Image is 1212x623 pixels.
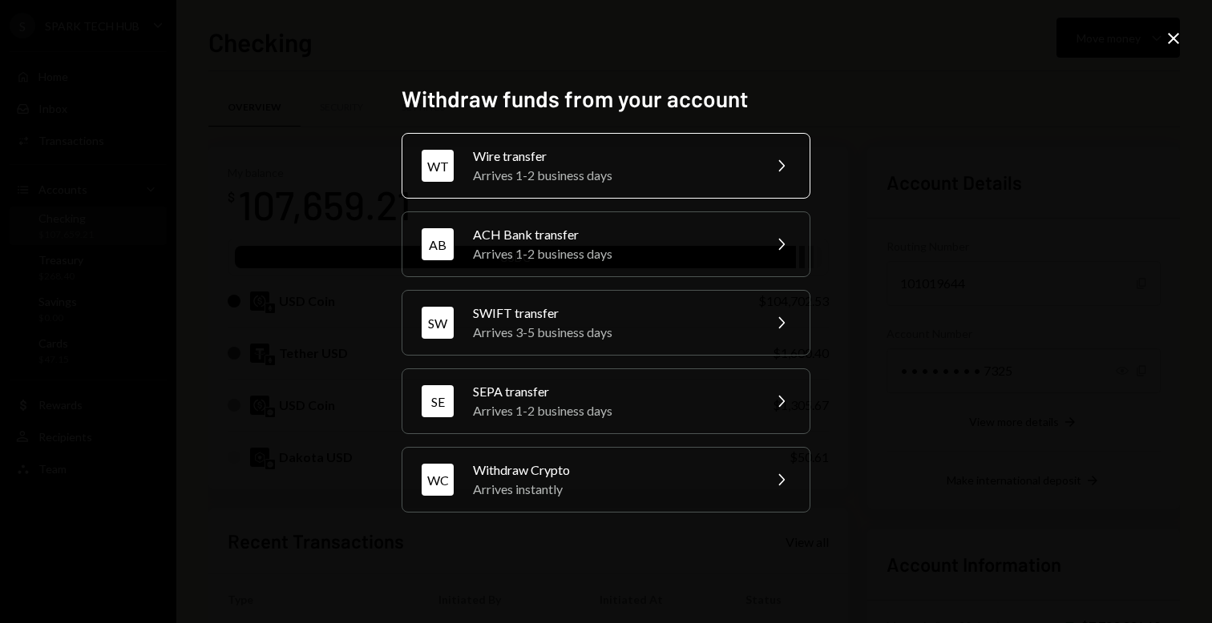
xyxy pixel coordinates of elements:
button: WCWithdraw CryptoArrives instantly [402,447,810,512]
div: Arrives 1-2 business days [473,401,752,420]
button: SESEPA transferArrives 1-2 business days [402,368,810,434]
button: SWSWIFT transferArrives 3-5 business days [402,290,810,356]
div: Arrives 3-5 business days [473,323,752,342]
div: WC [422,464,454,496]
div: Wire transfer [473,147,752,166]
div: SEPA transfer [473,382,752,401]
button: ABACH Bank transferArrives 1-2 business days [402,211,810,277]
div: WT [422,150,454,182]
div: SE [422,385,454,417]
div: SW [422,307,454,339]
div: Arrives 1-2 business days [473,166,752,185]
button: WTWire transferArrives 1-2 business days [402,133,810,199]
div: ACH Bank transfer [473,225,752,244]
div: Arrives 1-2 business days [473,244,752,263]
div: Arrives instantly [473,480,752,499]
div: Withdraw Crypto [473,460,752,480]
h2: Withdraw funds from your account [402,83,810,115]
div: SWIFT transfer [473,303,752,323]
div: AB [422,228,454,260]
